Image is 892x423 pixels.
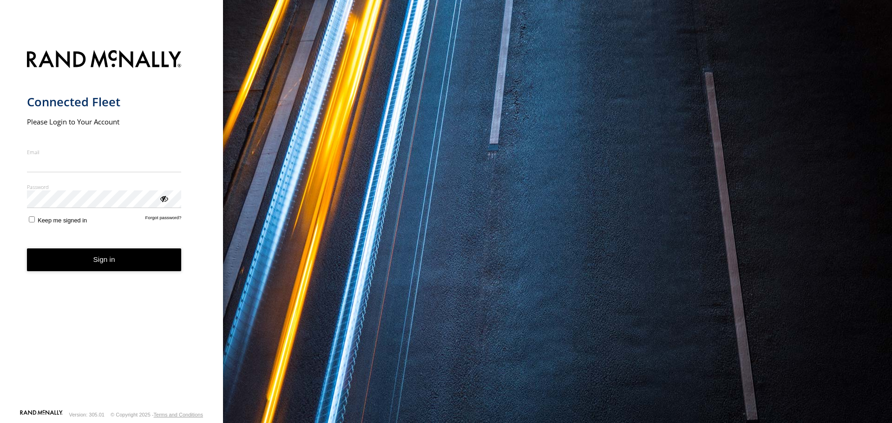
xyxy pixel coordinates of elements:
a: Forgot password? [145,215,182,224]
h1: Connected Fleet [27,94,182,110]
label: Email [27,149,182,156]
div: ViewPassword [159,194,168,203]
form: main [27,45,197,409]
div: © Copyright 2025 - [111,412,203,417]
input: Keep me signed in [29,216,35,222]
h2: Please Login to Your Account [27,117,182,126]
label: Password [27,183,182,190]
a: Visit our Website [20,410,63,419]
img: Rand McNally [27,48,182,72]
span: Keep me signed in [38,217,87,224]
div: Version: 305.01 [69,412,105,417]
button: Sign in [27,248,182,271]
a: Terms and Conditions [154,412,203,417]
